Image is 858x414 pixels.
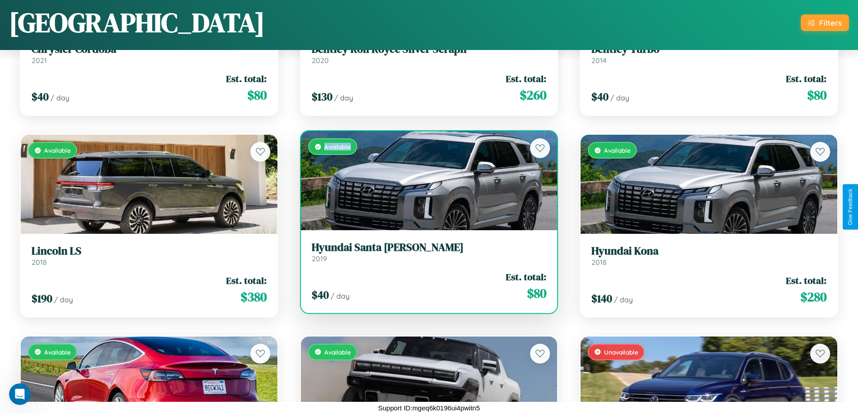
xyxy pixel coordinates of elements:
span: Available [44,146,71,154]
a: Bentley Turbo2014 [591,43,826,65]
a: Lincoln LS2018 [32,245,267,267]
span: Est. total: [506,72,546,85]
span: $ 380 [241,288,267,306]
span: $ 130 [312,89,332,104]
span: $ 80 [247,86,267,104]
span: $ 80 [527,284,546,302]
span: / day [50,93,69,102]
span: 2014 [591,56,607,65]
span: $ 260 [520,86,546,104]
span: 2021 [32,56,47,65]
h3: Hyundai Santa [PERSON_NAME] [312,241,547,254]
div: Filters [819,18,842,27]
span: / day [614,295,633,304]
span: $ 190 [32,291,52,306]
a: Hyundai Santa [PERSON_NAME]2019 [312,241,547,263]
span: / day [334,93,353,102]
a: Bentley Roll Royce Silver Seraph2020 [312,43,547,65]
span: $ 80 [807,86,826,104]
span: 2018 [32,258,47,267]
span: / day [331,291,350,300]
span: 2018 [591,258,607,267]
span: / day [54,295,73,304]
a: Chrysler Cordoba2021 [32,43,267,65]
p: Support ID: mgeq6k0196ui4pwitn5 [378,402,480,414]
h3: Lincoln LS [32,245,267,258]
span: / day [610,93,629,102]
span: Available [324,348,351,356]
span: Available [604,146,631,154]
span: Unavailable [604,348,638,356]
span: $ 280 [800,288,826,306]
span: Available [324,143,351,150]
span: $ 40 [312,287,329,302]
div: Give Feedback [847,189,853,225]
span: 2019 [312,254,327,263]
span: Est. total: [226,274,267,287]
h1: [GEOGRAPHIC_DATA] [9,4,265,41]
span: $ 40 [32,89,49,104]
span: $ 40 [591,89,608,104]
iframe: Intercom live chat [9,383,31,405]
h3: Hyundai Kona [591,245,826,258]
a: Hyundai Kona2018 [591,245,826,267]
span: Est. total: [786,72,826,85]
span: $ 140 [591,291,612,306]
button: Filters [801,14,849,31]
span: Est. total: [226,72,267,85]
h3: Bentley Roll Royce Silver Seraph [312,43,547,56]
span: 2020 [312,56,329,65]
span: Available [44,348,71,356]
span: Est. total: [506,270,546,283]
span: Est. total: [786,274,826,287]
